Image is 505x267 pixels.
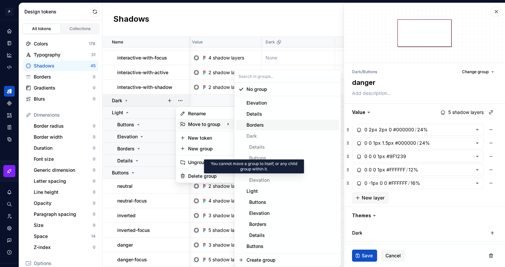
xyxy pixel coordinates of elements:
div: Delete group [188,173,231,179]
div: New token [188,135,231,141]
div: New group [188,145,231,152]
div: Ungroup [188,159,231,166]
div: Move to group [177,119,234,130]
div: Rename [188,110,231,117]
div: Search in groups... [234,83,341,267]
